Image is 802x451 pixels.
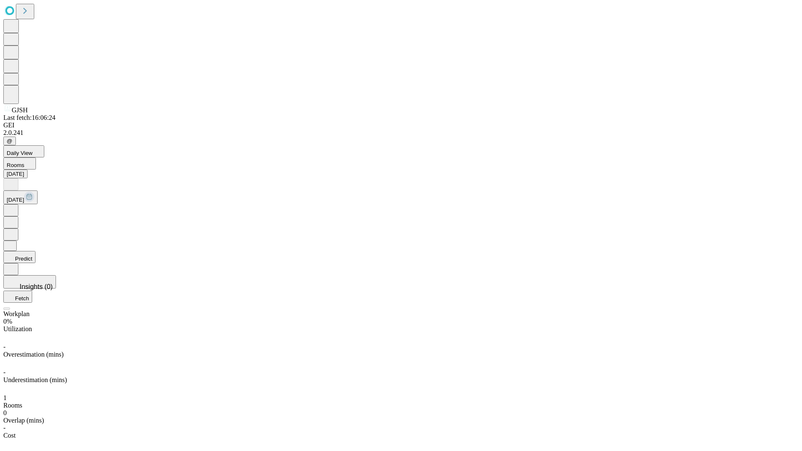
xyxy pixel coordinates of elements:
[7,197,24,203] span: [DATE]
[7,162,24,168] span: Rooms
[3,129,799,137] div: 2.0.241
[3,318,12,325] span: 0%
[3,424,5,431] span: -
[3,145,44,157] button: Daily View
[3,310,30,317] span: Workplan
[20,283,53,290] span: Insights (0)
[3,137,16,145] button: @
[3,432,15,439] span: Cost
[3,394,7,401] span: 1
[3,402,22,409] span: Rooms
[3,114,56,121] span: Last fetch: 16:06:24
[3,369,5,376] span: -
[3,275,56,289] button: Insights (0)
[3,351,63,358] span: Overestimation (mins)
[3,325,32,332] span: Utilization
[3,190,38,204] button: [DATE]
[3,409,7,416] span: 0
[3,417,44,424] span: Overlap (mins)
[3,251,36,263] button: Predict
[3,170,28,178] button: [DATE]
[3,122,799,129] div: GEI
[12,106,28,114] span: GJSH
[7,150,33,156] span: Daily View
[3,376,67,383] span: Underestimation (mins)
[7,138,13,144] span: @
[3,157,36,170] button: Rooms
[3,343,5,350] span: -
[3,291,32,303] button: Fetch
